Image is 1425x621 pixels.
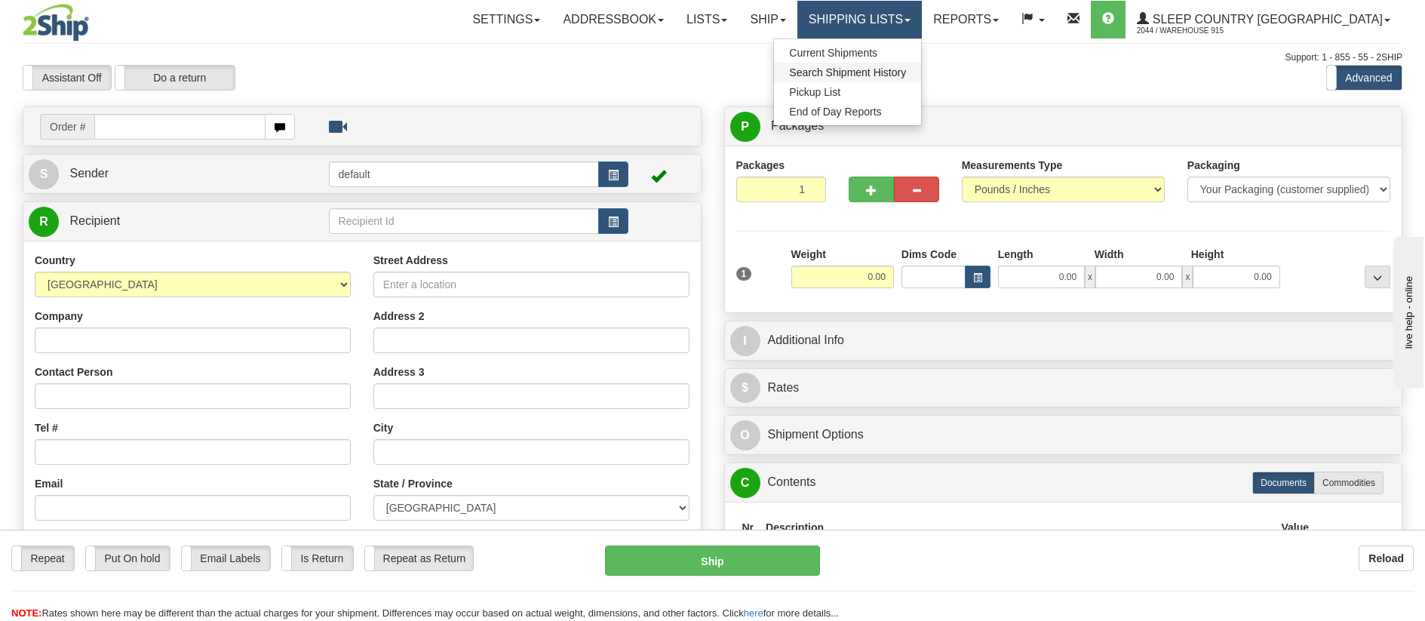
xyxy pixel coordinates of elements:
[1182,266,1193,288] span: x
[12,546,74,570] label: Repeat
[736,158,785,173] label: Packages
[730,112,760,142] span: P
[1191,247,1224,262] label: Height
[739,1,797,38] a: Ship
[40,114,94,140] span: Order #
[760,514,1275,542] th: Description
[23,4,89,42] img: logo2044.jpg
[730,468,760,498] span: C
[922,1,1010,38] a: Reports
[373,272,689,297] input: Enter a location
[115,66,235,90] label: Do a return
[69,167,109,180] span: Sender
[774,102,921,121] a: End of Day Reports
[789,106,881,118] span: End of Day Reports
[1390,233,1423,387] iframe: chat widget
[1275,514,1315,542] th: Value
[730,373,760,403] span: $
[35,253,75,268] label: Country
[998,247,1033,262] label: Length
[1126,1,1402,38] a: Sleep Country [GEOGRAPHIC_DATA] 2044 / Warehouse 915
[1149,13,1383,26] span: Sleep Country [GEOGRAPHIC_DATA]
[730,467,1397,498] a: CContents
[1252,472,1315,494] label: Documents
[69,214,120,227] span: Recipient
[373,309,425,324] label: Address 2
[1365,266,1390,288] div: ...
[774,43,921,63] a: Current Shipments
[1368,552,1404,564] b: Reload
[771,119,824,132] span: Packages
[675,1,739,38] a: Lists
[730,325,1397,356] a: IAdditional Info
[789,47,877,59] span: Current Shipments
[736,514,760,542] th: Nr
[373,420,393,435] label: City
[791,247,826,262] label: Weight
[730,326,760,356] span: I
[35,309,83,324] label: Company
[1314,472,1384,494] label: Commodities
[789,66,906,78] span: Search Shipment History
[29,158,329,189] a: S Sender
[23,51,1402,64] div: Support: 1 - 855 - 55 - 2SHIP
[365,546,473,570] label: Repeat as Return
[1327,66,1402,90] label: Advanced
[29,207,59,237] span: R
[1137,23,1250,38] span: 2044 / Warehouse 915
[1187,158,1240,173] label: Packaging
[373,364,425,380] label: Address 3
[730,420,760,450] span: O
[29,206,295,237] a: R Recipient
[730,373,1397,404] a: $Rates
[736,267,752,281] span: 1
[29,159,59,189] span: S
[11,13,140,24] div: live help - online
[329,208,600,234] input: Recipient Id
[282,546,353,570] label: Is Return
[551,1,675,38] a: Addressbook
[744,607,763,619] a: here
[461,1,551,38] a: Settings
[86,546,170,570] label: Put On hold
[797,1,922,38] a: Shipping lists
[23,66,111,90] label: Assistant Off
[962,158,1063,173] label: Measurements Type
[373,476,453,491] label: State / Province
[329,161,600,187] input: Sender Id
[774,63,921,82] a: Search Shipment History
[730,420,1397,450] a: OShipment Options
[605,546,820,576] button: Ship
[1085,266,1095,288] span: x
[1095,247,1124,262] label: Width
[373,253,448,268] label: Street Address
[789,86,840,98] span: Pickup List
[1359,546,1414,571] button: Reload
[901,247,957,262] label: Dims Code
[35,420,58,435] label: Tel #
[35,364,112,380] label: Contact Person
[182,546,270,570] label: Email Labels
[11,607,41,619] span: NOTE:
[774,82,921,102] a: Pickup List
[730,111,1397,142] a: P Packages
[35,476,63,491] label: Email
